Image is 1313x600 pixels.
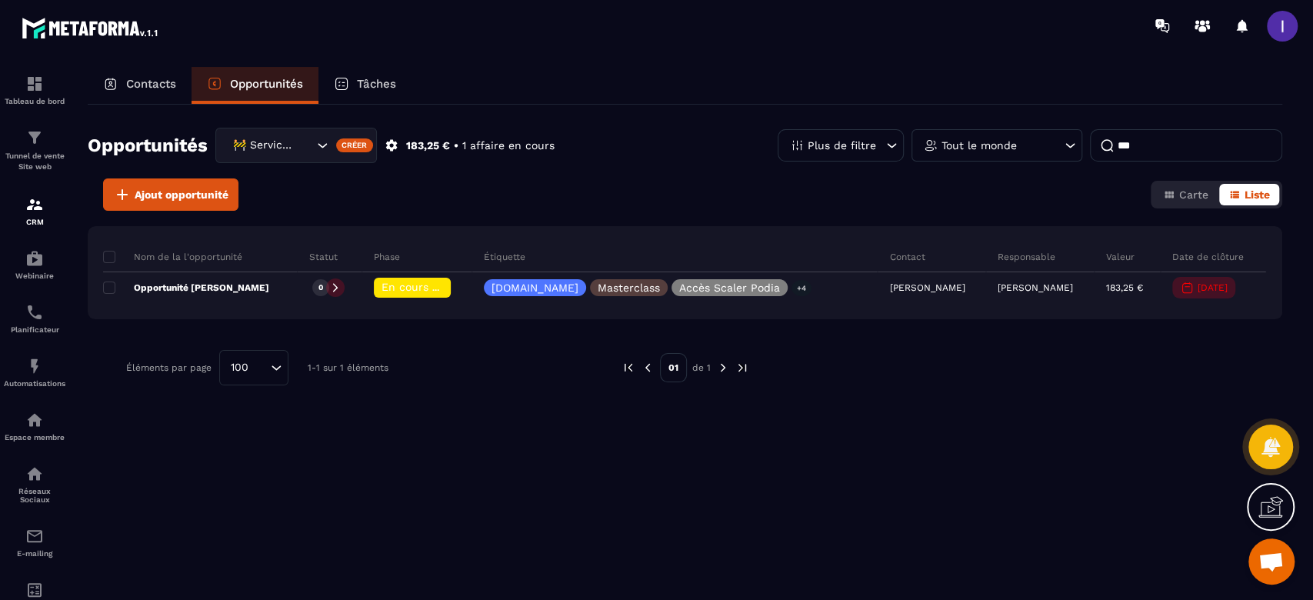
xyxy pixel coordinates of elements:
[25,303,44,322] img: scheduler
[4,184,65,238] a: formationformationCRM
[735,361,749,375] img: next
[298,137,313,154] input: Search for option
[4,433,65,442] p: Espace membre
[4,238,65,292] a: automationsautomationsWebinaire
[4,272,65,280] p: Webinaire
[25,249,44,268] img: automations
[4,97,65,105] p: Tableau de bord
[1106,282,1143,293] p: 183,25 €
[1219,184,1279,205] button: Liste
[25,75,44,93] img: formation
[25,357,44,375] img: automations
[103,251,242,263] p: Nom de la l'opportunité
[219,350,288,385] div: Search for option
[308,362,388,373] p: 1-1 sur 1 éléments
[230,77,303,91] p: Opportunités
[318,282,323,293] p: 0
[998,251,1055,263] p: Responsable
[25,195,44,214] img: formation
[808,140,876,151] p: Plus de filtre
[679,282,780,293] p: Accès Scaler Podia
[492,282,578,293] p: [DOMAIN_NAME]
[382,281,522,293] span: En cours de régularisation
[1198,282,1228,293] p: [DATE]
[126,362,212,373] p: Éléments par page
[4,549,65,558] p: E-mailing
[4,151,65,172] p: Tunnel de vente Site web
[462,138,555,153] p: 1 affaire en cours
[25,411,44,429] img: automations
[126,77,176,91] p: Contacts
[454,138,458,153] p: •
[88,67,192,104] a: Contacts
[4,325,65,334] p: Planificateur
[357,77,396,91] p: Tâches
[25,581,44,599] img: accountant
[229,137,298,154] span: 🚧 Service Client
[4,399,65,453] a: automationsautomationsEspace membre
[4,487,65,504] p: Réseaux Sociaux
[484,251,525,263] p: Étiquette
[225,359,254,376] span: 100
[622,361,635,375] img: prev
[88,130,208,161] h2: Opportunités
[889,251,925,263] p: Contact
[1172,251,1244,263] p: Date de clôture
[4,218,65,226] p: CRM
[103,282,269,294] p: Opportunité [PERSON_NAME]
[22,14,160,42] img: logo
[4,117,65,184] a: formationformationTunnel de vente Site web
[135,187,228,202] span: Ajout opportunité
[4,345,65,399] a: automationsautomationsAutomatisations
[25,128,44,147] img: formation
[406,138,450,153] p: 183,25 €
[25,527,44,545] img: email
[25,465,44,483] img: social-network
[4,453,65,515] a: social-networksocial-networkRéseaux Sociaux
[103,178,238,211] button: Ajout opportunité
[641,361,655,375] img: prev
[192,67,318,104] a: Opportunités
[1106,251,1135,263] p: Valeur
[598,282,660,293] p: Masterclass
[791,280,811,296] p: +4
[1179,188,1208,201] span: Carte
[4,515,65,569] a: emailemailE-mailing
[716,361,730,375] img: next
[254,359,267,376] input: Search for option
[336,138,374,152] div: Créer
[4,292,65,345] a: schedulerschedulerPlanificateur
[4,379,65,388] p: Automatisations
[1248,538,1295,585] div: Ouvrir le chat
[318,67,412,104] a: Tâches
[1154,184,1218,205] button: Carte
[4,63,65,117] a: formationformationTableau de bord
[374,251,400,263] p: Phase
[692,362,711,374] p: de 1
[941,140,1017,151] p: Tout le monde
[1245,188,1270,201] span: Liste
[998,282,1073,293] p: [PERSON_NAME]
[309,251,338,263] p: Statut
[660,353,687,382] p: 01
[215,128,377,163] div: Search for option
